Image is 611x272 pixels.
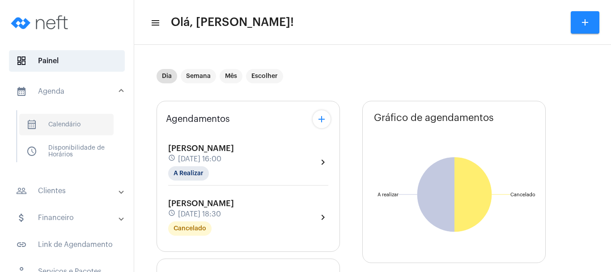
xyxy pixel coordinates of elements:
div: sidenav iconAgenda [5,106,134,175]
span: [DATE] 16:00 [178,155,221,163]
mat-expansion-panel-header: sidenav iconAgenda [5,77,134,106]
mat-icon: add [316,114,327,125]
span: Agendamentos [166,114,230,124]
span: Gráfico de agendamentos [374,112,494,123]
mat-chip: Dia [157,69,177,83]
span: Calendário [19,114,114,135]
mat-icon: chevron_right [318,157,328,168]
span: [DATE] 18:30 [178,210,221,218]
span: Link de Agendamento [9,234,125,255]
mat-chip: Semana [181,69,216,83]
mat-icon: schedule [168,154,176,164]
mat-icon: sidenav icon [16,86,27,97]
mat-icon: chevron_right [318,212,328,223]
span: sidenav icon [26,119,37,130]
mat-expansion-panel-header: sidenav iconFinanceiro [5,207,134,229]
span: Painel [9,50,125,72]
mat-chip: Mês [220,69,242,83]
span: [PERSON_NAME] [168,199,234,207]
mat-icon: schedule [168,209,176,219]
mat-panel-title: Financeiro [16,212,119,223]
mat-chip: Cancelado [168,221,212,236]
span: [PERSON_NAME] [168,144,234,152]
mat-icon: sidenav icon [16,239,27,250]
mat-icon: sidenav icon [150,17,159,28]
mat-icon: add [580,17,590,28]
mat-panel-title: Clientes [16,186,119,196]
span: Disponibilidade de Horários [19,141,114,162]
mat-chip: Escolher [246,69,283,83]
mat-panel-title: Agenda [16,86,119,97]
mat-chip: A Realizar [168,166,209,181]
span: sidenav icon [26,146,37,157]
mat-expansion-panel-header: sidenav iconClientes [5,180,134,202]
span: Olá, [PERSON_NAME]! [171,15,294,30]
img: logo-neft-novo-2.png [7,4,74,40]
text: A realizar [378,192,399,197]
text: Cancelado [510,192,535,197]
mat-icon: sidenav icon [16,186,27,196]
span: sidenav icon [16,56,27,66]
mat-icon: sidenav icon [16,212,27,223]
